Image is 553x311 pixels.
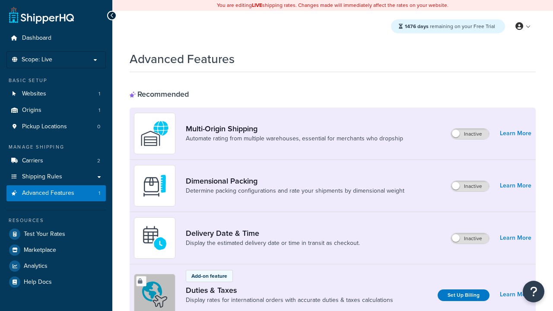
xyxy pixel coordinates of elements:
[24,231,65,238] span: Test Your Rates
[6,119,106,135] li: Pickup Locations
[6,77,106,84] div: Basic Setup
[140,223,170,253] img: gfkeb5ejjkALwAAAABJRU5ErkJggg==
[6,258,106,274] a: Analytics
[252,1,262,9] b: LIVE
[6,30,106,46] a: Dashboard
[186,124,403,133] a: Multi-Origin Shipping
[22,107,41,114] span: Origins
[186,134,403,143] a: Automate rating from multiple warehouses, essential for merchants who dropship
[6,102,106,118] li: Origins
[186,176,404,186] a: Dimensional Packing
[186,239,360,248] a: Display the estimated delivery date or time in transit as checkout.
[130,51,235,67] h1: Advanced Features
[6,217,106,224] div: Resources
[97,123,100,130] span: 0
[451,233,489,244] label: Inactive
[99,190,100,197] span: 1
[6,86,106,102] li: Websites
[500,127,531,140] a: Learn More
[186,296,393,305] a: Display rates for international orders with accurate duties & taxes calculations
[451,181,489,191] label: Inactive
[6,153,106,169] a: Carriers2
[6,226,106,242] a: Test Your Rates
[24,247,56,254] span: Marketplace
[6,86,106,102] a: Websites1
[186,187,404,195] a: Determine packing configurations and rate your shipments by dimensional weight
[140,171,170,201] img: DTVBYsAAAAAASUVORK5CYII=
[500,289,531,301] a: Learn More
[24,263,48,270] span: Analytics
[191,272,227,280] p: Add-on feature
[186,228,360,238] a: Delivery Date & Time
[405,22,495,30] span: remaining on your Free Trial
[6,153,106,169] li: Carriers
[6,185,106,201] a: Advanced Features1
[405,22,429,30] strong: 1476 days
[438,289,489,301] a: Set Up Billing
[97,157,100,165] span: 2
[24,279,52,286] span: Help Docs
[140,118,170,149] img: WatD5o0RtDAAAAAElFTkSuQmCC
[22,56,52,63] span: Scope: Live
[500,180,531,192] a: Learn More
[186,286,393,295] a: Duties & Taxes
[22,90,46,98] span: Websites
[6,119,106,135] a: Pickup Locations0
[500,232,531,244] a: Learn More
[6,242,106,258] a: Marketplace
[22,157,43,165] span: Carriers
[6,274,106,290] a: Help Docs
[99,90,100,98] span: 1
[22,173,62,181] span: Shipping Rules
[22,123,67,130] span: Pickup Locations
[6,169,106,185] a: Shipping Rules
[6,102,106,118] a: Origins1
[523,281,544,302] button: Open Resource Center
[6,143,106,151] div: Manage Shipping
[130,89,189,99] div: Recommended
[99,107,100,114] span: 1
[6,185,106,201] li: Advanced Features
[22,35,51,42] span: Dashboard
[22,190,74,197] span: Advanced Features
[451,129,489,139] label: Inactive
